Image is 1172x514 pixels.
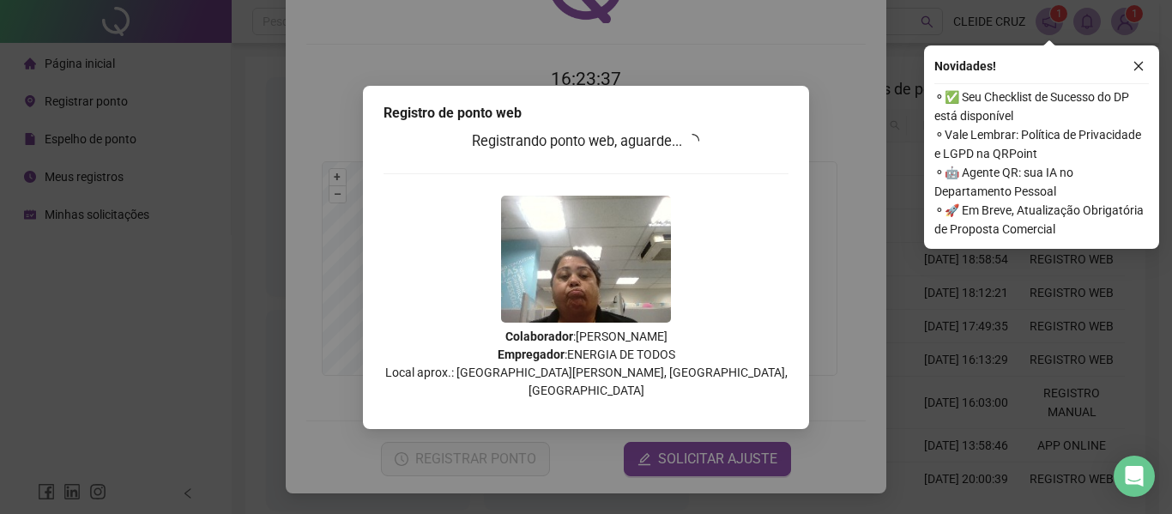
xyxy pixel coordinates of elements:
[384,328,788,400] p: : [PERSON_NAME] : ENERGIA DE TODOS Local aprox.: [GEOGRAPHIC_DATA][PERSON_NAME], [GEOGRAPHIC_DATA...
[384,103,788,124] div: Registro de ponto web
[498,348,565,361] strong: Empregador
[683,131,702,150] span: loading
[1114,456,1155,497] div: Open Intercom Messenger
[934,57,996,76] span: Novidades !
[384,130,788,153] h3: Registrando ponto web, aguarde...
[934,163,1149,201] span: ⚬ 🤖 Agente QR: sua IA no Departamento Pessoal
[934,88,1149,125] span: ⚬ ✅ Seu Checklist de Sucesso do DP está disponível
[934,125,1149,163] span: ⚬ Vale Lembrar: Política de Privacidade e LGPD na QRPoint
[1133,60,1145,72] span: close
[501,196,671,323] img: Z
[934,201,1149,239] span: ⚬ 🚀 Em Breve, Atualização Obrigatória de Proposta Comercial
[505,330,573,343] strong: Colaborador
